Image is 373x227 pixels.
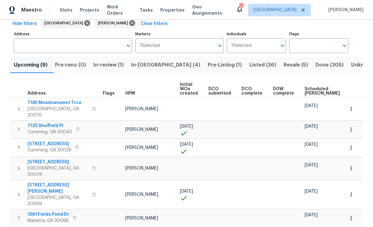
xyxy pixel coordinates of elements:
[340,41,349,50] button: Open
[140,43,160,48] span: 1 Selected
[10,18,39,30] button: Hide filters
[14,61,47,69] span: Upcoming (9)
[141,20,168,28] span: Clear Filters
[249,61,276,69] span: Listed (36)
[278,41,287,50] button: Open
[27,159,88,165] span: [STREET_ADDRESS]
[305,104,318,108] span: [DATE]
[253,7,296,13] span: [GEOGRAPHIC_DATA]
[27,165,88,178] span: [GEOGRAPHIC_DATA], GA 30009
[305,189,318,194] span: [DATE]
[124,41,133,50] button: Open
[305,124,318,129] span: [DATE]
[98,20,131,26] span: [PERSON_NAME]
[41,18,91,28] div: [GEOGRAPHIC_DATA]
[241,87,262,96] span: DCO complete
[305,142,318,147] span: [DATE]
[80,7,99,13] span: Projects
[125,127,158,132] span: [PERSON_NAME]
[27,211,69,218] span: 1961 Fields Pond Dr
[125,107,158,111] span: [PERSON_NAME]
[180,142,193,147] span: [DATE]
[21,7,42,13] span: Maestro
[140,8,153,12] span: Tasks
[14,32,132,36] label: Address
[44,20,86,26] span: [GEOGRAPHIC_DATA]
[160,7,185,13] span: Properties
[27,123,72,129] span: 7125 Sheffield Pl
[27,141,72,147] span: [STREET_ADDRESS]
[305,87,340,96] span: Scheduled [PERSON_NAME]
[95,18,136,28] div: [PERSON_NAME]
[231,43,251,48] span: 1 Selected
[326,7,364,13] span: [PERSON_NAME]
[27,100,88,106] span: 7185 Meadowsweet Trce
[131,61,200,69] span: In-[GEOGRAPHIC_DATA] (4)
[27,182,88,195] span: [STREET_ADDRESS][PERSON_NAME]
[284,61,308,69] span: Resale (5)
[107,4,132,16] span: Work Orders
[305,163,318,167] span: [DATE]
[55,61,86,69] span: Pre-reno (0)
[60,7,72,13] span: Visits
[138,18,170,30] button: Clear Filters
[125,192,158,197] span: [PERSON_NAME]
[125,91,135,96] span: HPM
[135,32,224,36] label: Markets
[192,4,228,16] span: Geo Assignments
[227,32,286,36] label: Individuals
[316,61,344,69] span: Done (305)
[103,91,115,96] span: Flags
[289,32,348,36] label: Flags
[305,213,318,217] span: [DATE]
[27,129,72,135] span: Cumming, GA 30040
[180,189,193,194] span: [DATE]
[12,20,37,28] span: Hide filters
[125,216,158,220] span: [PERSON_NAME]
[216,41,224,50] button: Open
[125,166,158,170] span: [PERSON_NAME]
[180,124,193,129] span: [DATE]
[208,87,231,96] span: DCO submitted
[27,218,69,224] span: Marietta, GA 30068
[93,61,124,69] span: In-review (1)
[273,87,294,96] span: D0W complete
[239,4,243,10] div: 100
[208,61,242,69] span: Pre-Listing (1)
[27,195,88,207] span: [GEOGRAPHIC_DATA], GA 30009
[27,91,46,96] span: Address
[27,106,88,118] span: [GEOGRAPHIC_DATA], GA 30076
[125,146,158,150] span: [PERSON_NAME]
[27,147,72,153] span: Cumming, GA 30028
[180,82,198,96] span: Initial WOs created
